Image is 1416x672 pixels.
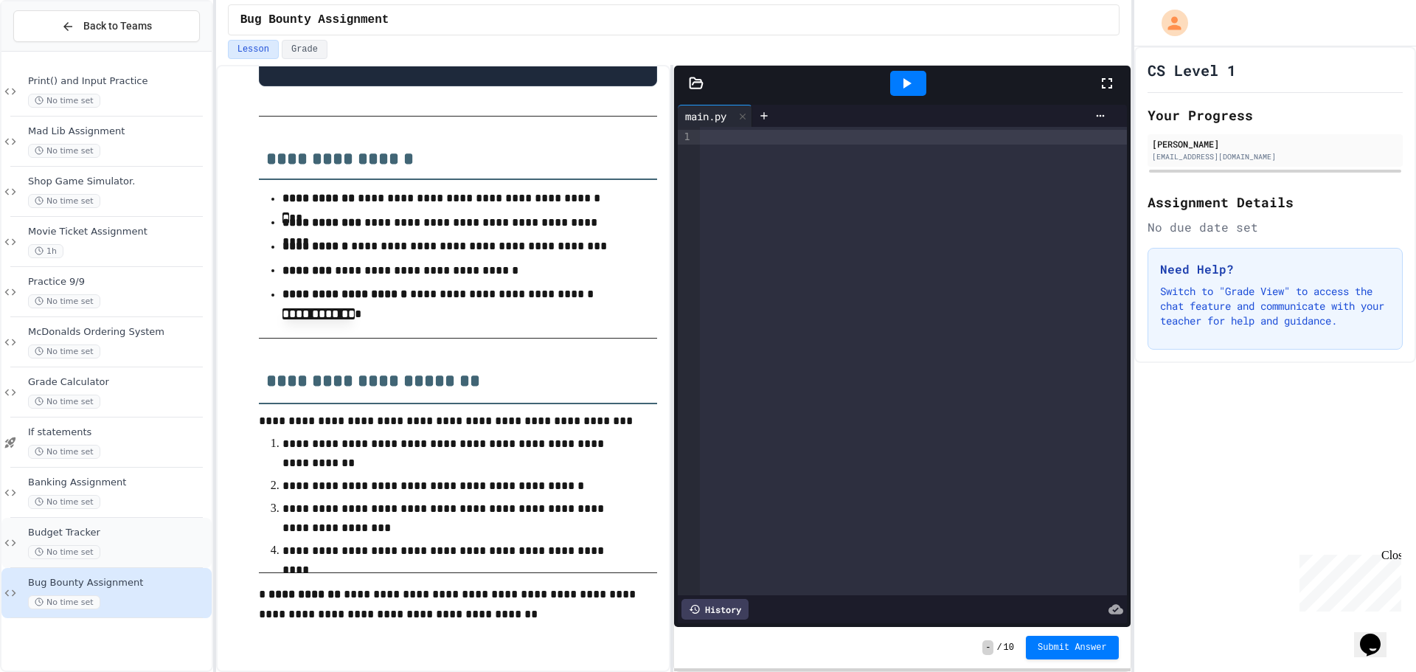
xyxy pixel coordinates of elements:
[83,18,152,34] span: Back to Teams
[28,176,209,188] span: Shop Game Simulator.
[1294,549,1401,612] iframe: chat widget
[28,294,100,308] span: No time set
[982,640,993,655] span: -
[1152,137,1398,150] div: [PERSON_NAME]
[228,40,279,59] button: Lesson
[28,595,100,609] span: No time set
[1160,260,1390,278] h3: Need Help?
[28,527,209,539] span: Budget Tracker
[1152,151,1398,162] div: [EMAIL_ADDRESS][DOMAIN_NAME]
[28,94,100,108] span: No time set
[996,642,1002,654] span: /
[1026,636,1119,659] button: Submit Answer
[1354,613,1401,657] iframe: chat widget
[28,144,100,158] span: No time set
[28,545,100,559] span: No time set
[28,577,209,589] span: Bug Bounty Assignment
[13,10,200,42] button: Back to Teams
[28,276,209,288] span: Practice 9/9
[678,130,693,145] div: 1
[28,445,100,459] span: No time set
[28,344,100,358] span: No time set
[28,395,100,409] span: No time set
[240,11,389,29] span: Bug Bounty Assignment
[1148,218,1403,236] div: No due date set
[28,477,209,489] span: Banking Assignment
[1148,192,1403,212] h2: Assignment Details
[1148,60,1236,80] h1: CS Level 1
[6,6,102,94] div: Chat with us now!Close
[28,125,209,138] span: Mad Lib Assignment
[1160,284,1390,328] p: Switch to "Grade View" to access the chat feature and communicate with your teacher for help and ...
[1038,642,1107,654] span: Submit Answer
[28,75,209,88] span: Print() and Input Practice
[1148,105,1403,125] h2: Your Progress
[282,40,327,59] button: Grade
[678,108,734,124] div: main.py
[681,599,749,620] div: History
[28,495,100,509] span: No time set
[28,194,100,208] span: No time set
[28,244,63,258] span: 1h
[678,105,752,127] div: main.py
[28,226,209,238] span: Movie Ticket Assignment
[1004,642,1014,654] span: 10
[28,376,209,389] span: Grade Calculator
[28,326,209,339] span: McDonalds Ordering System
[28,426,209,439] span: If statements
[1146,6,1192,40] div: My Account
